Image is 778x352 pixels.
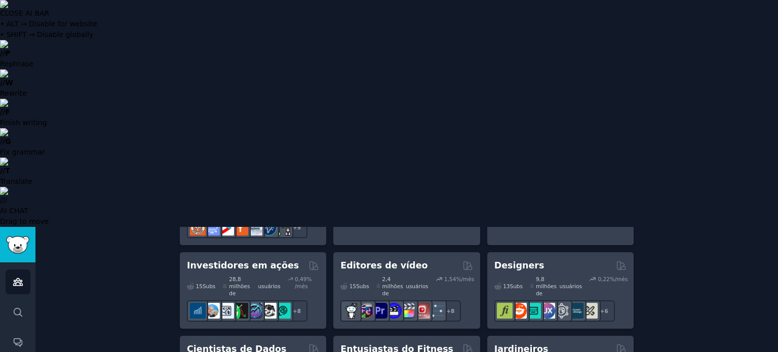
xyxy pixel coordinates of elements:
img: experiência do usuário [554,303,569,319]
font: 13 [503,283,510,289]
font: usuários [406,283,428,289]
img: Empreendedorismo [261,220,277,236]
img: EmpreendedorRideAlong [190,220,206,236]
img: editores [358,303,373,319]
img: Logotipo do GummySearch [6,236,29,254]
font: 6 [604,308,608,314]
font: 8 [451,308,454,314]
font: 0,49 [295,276,306,282]
font: Subs [203,283,215,289]
img: Vídeo do Youtube [414,303,430,319]
img: Editores de Vídeo [386,303,402,319]
font: %/mês [456,276,474,282]
font: % /mês [295,276,312,289]
font: + [446,308,451,314]
img: Negociação [232,303,248,319]
img: ycombinator [232,220,248,236]
img: dividendos [190,303,206,319]
img: aprender design [568,303,583,319]
img: Investimento em Valor [204,303,220,319]
img: crescer meu negócio [275,220,291,236]
font: 15 [196,283,203,289]
font: Designers [494,260,544,270]
font: %/mês [610,276,628,282]
img: pós-produção [429,303,444,319]
font: 28,8 milhões de [229,276,250,296]
img: indiehackers [247,220,262,236]
img: análise técnica [275,303,291,319]
font: Subs [356,283,369,289]
font: 0,22 [598,276,609,282]
img: swing trading [261,303,277,319]
font: Editores de vídeo [340,260,427,270]
img: GoPro [343,303,359,319]
img: tipografia [497,303,513,319]
font: + [293,224,297,230]
img: Design de interface do usuário [525,303,541,319]
font: usuários [258,283,280,289]
img: SaaS [204,220,220,236]
img: Ações e Negociação [247,303,262,319]
font: Subs [510,283,523,289]
font: 2,4 milhões de [382,276,403,296]
img: estreia [372,303,387,319]
img: finalcutpro [400,303,416,319]
img: Design de UX [539,303,555,319]
font: 8 [297,308,301,314]
img: UX_Design [582,303,598,319]
font: usuários [560,283,582,289]
font: 9 [297,224,301,230]
font: Investidores em ações [187,260,299,270]
font: + [293,308,297,314]
font: + [600,308,605,314]
img: design de logotipo [511,303,527,319]
font: 9,8 milhões de [536,276,557,296]
font: 1,54 [444,276,456,282]
font: 15 [349,283,356,289]
img: Forex [218,303,234,319]
img: comece [218,220,234,236]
